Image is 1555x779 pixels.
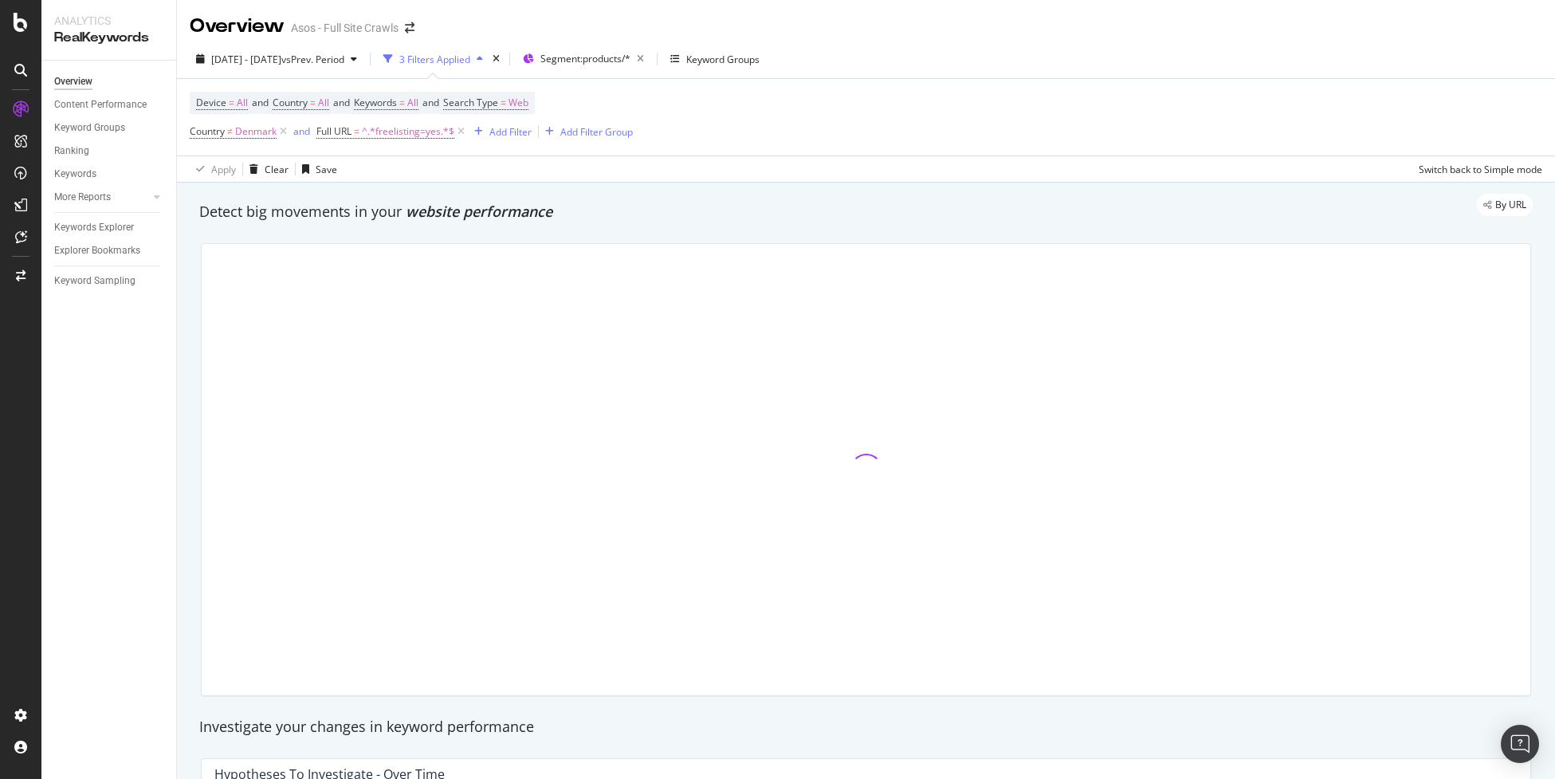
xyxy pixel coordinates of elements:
span: [DATE] - [DATE] [211,53,281,66]
button: Apply [190,156,236,182]
span: Web [509,92,528,114]
button: Keyword Groups [664,46,766,72]
span: ^.*freelisting=yes.*$ [362,120,454,143]
span: = [354,124,359,138]
span: Segment: products/* [540,52,630,65]
span: All [407,92,418,114]
div: Overview [190,13,285,40]
div: Analytics [54,13,163,29]
div: Keywords [54,166,96,183]
div: legacy label [1477,194,1533,216]
div: Content Performance [54,96,147,113]
span: and [422,96,439,109]
button: Clear [243,156,289,182]
a: Explorer Bookmarks [54,242,165,259]
span: = [310,96,316,109]
button: Add Filter Group [539,122,633,141]
span: = [501,96,506,109]
div: and [293,124,310,138]
a: Content Performance [54,96,165,113]
span: Search Type [443,96,498,109]
span: By URL [1495,200,1526,210]
div: Explorer Bookmarks [54,242,140,259]
a: Keyword Sampling [54,273,165,289]
span: and [252,96,269,109]
div: Keywords Explorer [54,219,134,236]
span: Full URL [316,124,351,138]
a: Overview [54,73,165,90]
span: Denmark [235,120,277,143]
a: Ranking [54,143,165,159]
div: Add Filter Group [560,125,633,139]
div: 3 Filters Applied [399,53,470,66]
div: Open Intercom Messenger [1501,725,1539,763]
span: Device [196,96,226,109]
button: Segment:products/* [516,46,650,72]
span: ≠ [227,124,233,138]
div: Apply [211,163,236,176]
a: Keyword Groups [54,120,165,136]
div: Ranking [54,143,89,159]
div: Clear [265,163,289,176]
span: Country [273,96,308,109]
a: More Reports [54,189,149,206]
div: Keyword Sampling [54,273,135,289]
span: = [229,96,234,109]
button: 3 Filters Applied [377,46,489,72]
span: All [318,92,329,114]
a: Keywords Explorer [54,219,165,236]
span: vs Prev. Period [281,53,344,66]
span: Country [190,124,225,138]
div: More Reports [54,189,111,206]
span: and [333,96,350,109]
div: times [489,51,503,67]
button: Switch back to Simple mode [1412,156,1542,182]
div: Investigate your changes in keyword performance [199,717,1533,738]
div: arrow-right-arrow-left [405,22,414,33]
div: Keyword Groups [54,120,125,136]
button: Save [296,156,337,182]
div: Overview [54,73,92,90]
div: Asos - Full Site Crawls [291,20,399,36]
div: Add Filter [489,125,532,139]
span: Keywords [354,96,397,109]
button: and [293,124,310,139]
div: Switch back to Simple mode [1419,163,1542,176]
span: All [237,92,248,114]
div: RealKeywords [54,29,163,47]
a: Keywords [54,166,165,183]
button: [DATE] - [DATE]vsPrev. Period [190,46,363,72]
span: = [399,96,405,109]
div: Keyword Groups [686,53,760,66]
div: Save [316,163,337,176]
button: Add Filter [468,122,532,141]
